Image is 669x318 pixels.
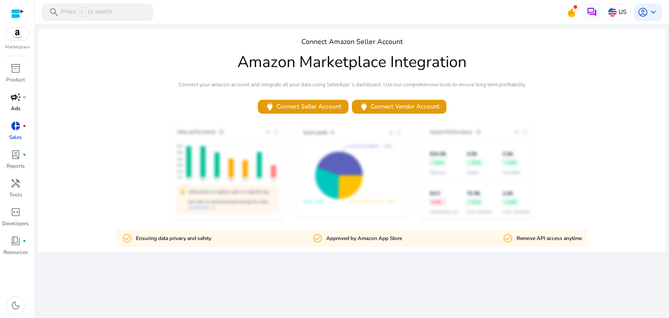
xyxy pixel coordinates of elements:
img: us.svg [608,8,617,17]
img: amazon.svg [6,27,29,41]
span: lab_profile [10,149,21,160]
span: fiber_manual_record [23,124,26,128]
p: Tools [9,191,22,199]
span: account_circle [638,7,648,17]
span: code_blocks [10,207,21,217]
span: inventory_2 [10,63,21,74]
p: Developers [2,220,29,227]
span: donut_small [10,121,21,131]
h1: Amazon Marketplace Integration [237,53,466,71]
p: Ensuring data privacy and safety [136,234,211,243]
span: fiber_manual_record [23,95,26,99]
p: Remove API access anytime [517,234,582,243]
span: Connect Vendor Account [359,101,439,112]
mat-icon: check_circle_outline [312,233,323,244]
p: Resources [3,248,28,256]
p: Press to search [61,7,112,17]
span: power [265,101,275,112]
span: fiber_manual_record [23,153,26,156]
p: Marketplace [5,44,30,51]
span: keyboard_arrow_down [648,7,659,17]
span: power [359,101,369,112]
p: Approved by Amazon App Store [326,234,402,243]
button: powerConnect Vendor Account [352,100,446,114]
h4: Connect Amazon Seller Account [301,38,403,46]
button: powerConnect Seller Account [258,100,348,114]
p: Sales [9,133,22,141]
p: Ads [11,105,20,112]
p: Connect your amazon account and integrate all your data using SellerApp' s dashboard. Use our com... [179,81,525,88]
span: / [78,7,86,17]
span: book_4 [10,236,21,246]
span: Connect Seller Account [265,101,341,112]
span: campaign [10,92,21,102]
mat-icon: check_circle_outline [503,233,513,244]
p: Reports [7,162,25,170]
span: search [49,7,59,17]
p: US [618,4,627,20]
span: handyman [10,178,21,189]
p: Product [6,76,25,84]
mat-icon: check_circle_outline [122,233,132,244]
span: fiber_manual_record [23,239,26,243]
span: dark_mode [10,300,21,311]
